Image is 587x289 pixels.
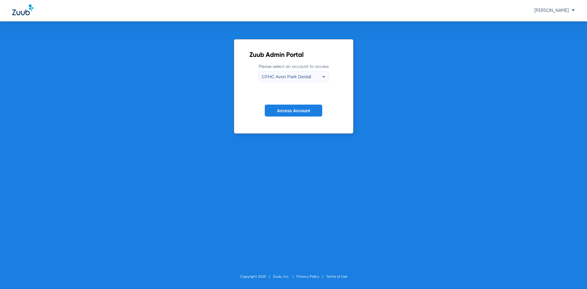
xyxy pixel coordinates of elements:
a: Privacy Policy [297,275,319,279]
button: Access Account [265,105,322,117]
li: Zuub, Inc. [273,274,297,280]
span: [PERSON_NAME] [534,8,575,13]
img: Zuub Logo [12,5,33,15]
h2: Zuub Admin Portal [249,52,338,58]
span: CFHC Avon Park Dental [262,74,311,79]
a: Terms of Use [326,275,347,279]
label: Please select an account to access [259,64,329,82]
iframe: Chat Widget [556,260,587,289]
span: Access Account [277,108,310,113]
li: Copyright 2025 [240,274,273,280]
